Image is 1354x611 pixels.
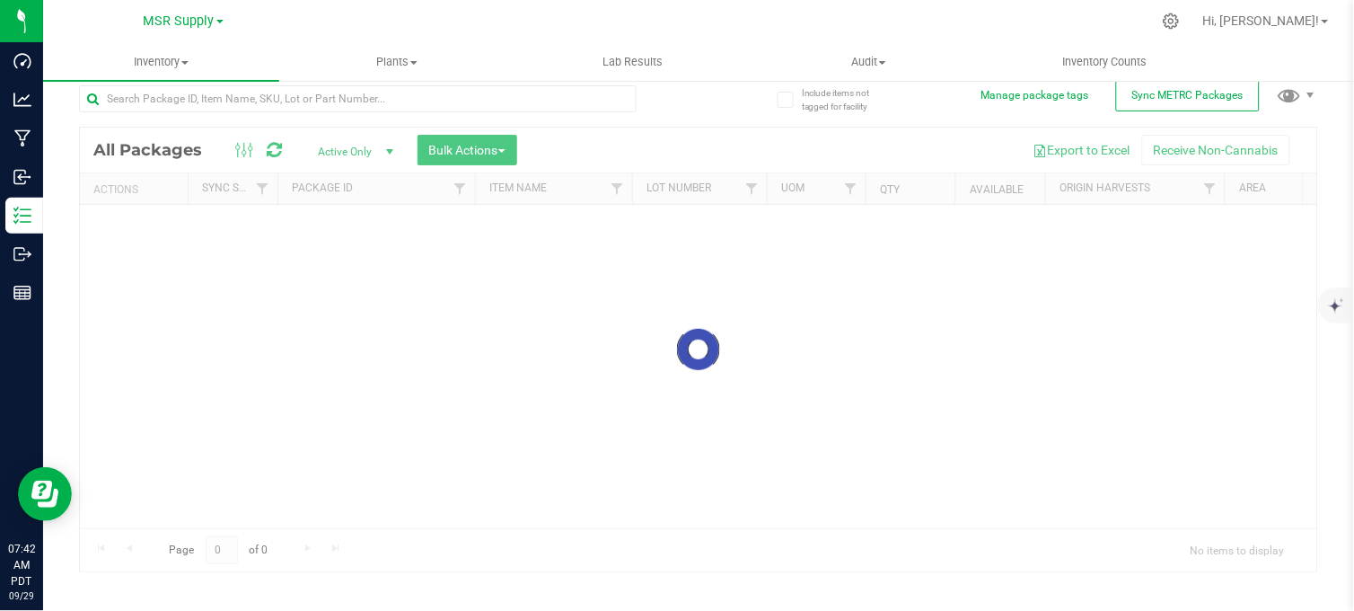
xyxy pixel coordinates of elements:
[981,88,1089,103] button: Manage package tags
[13,284,31,302] inline-svg: Reports
[13,207,31,225] inline-svg: Inventory
[1160,13,1183,30] div: Manage settings
[13,168,31,186] inline-svg: Inbound
[43,43,279,81] a: Inventory
[13,91,31,109] inline-svg: Analytics
[751,43,987,81] a: Audit
[144,13,215,29] span: MSR Supply
[13,52,31,70] inline-svg: Dashboard
[280,54,514,70] span: Plants
[8,541,35,589] p: 07:42 AM PDT
[515,43,752,81] a: Lab Results
[18,467,72,521] iframe: Resource center
[578,54,687,70] span: Lab Results
[279,43,515,81] a: Plants
[752,54,986,70] span: Audit
[1132,89,1244,102] span: Sync METRC Packages
[1203,13,1320,28] span: Hi, [PERSON_NAME]!
[1116,79,1260,111] button: Sync METRC Packages
[13,245,31,263] inline-svg: Outbound
[79,85,637,112] input: Search Package ID, Item Name, SKU, Lot or Part Number...
[987,43,1223,81] a: Inventory Counts
[8,589,35,603] p: 09/29
[13,129,31,147] inline-svg: Manufacturing
[43,54,279,70] span: Inventory
[1039,54,1172,70] span: Inventory Counts
[802,86,892,113] span: Include items not tagged for facility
